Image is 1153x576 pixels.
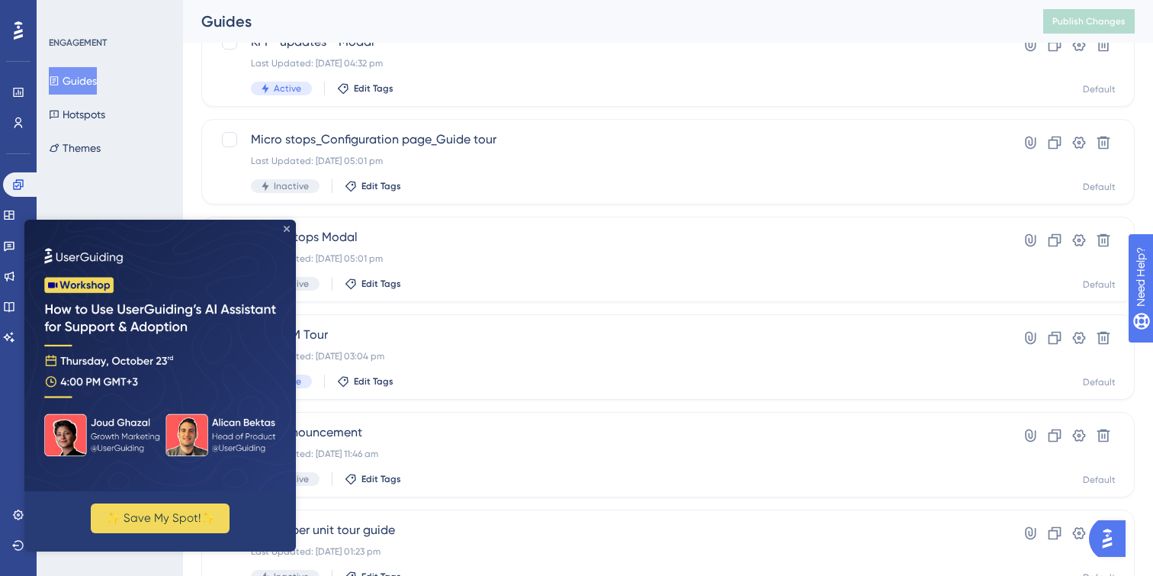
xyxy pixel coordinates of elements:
[345,473,401,485] button: Edit Tags
[345,278,401,290] button: Edit Tags
[1043,9,1135,34] button: Publish Changes
[251,545,963,558] div: Last Updated: [DATE] 01:23 pm
[1083,376,1116,388] div: Default
[36,4,95,22] span: Need Help?
[251,448,963,460] div: Last Updated: [DATE] 11:46 am
[251,326,963,344] span: Basic EM Tour
[251,253,963,265] div: Last Updated: [DATE] 05:01 pm
[1083,474,1116,486] div: Default
[361,180,401,192] span: Edit Tags
[1052,15,1126,27] span: Publish Changes
[251,57,963,69] div: Last Updated: [DATE] 04:32 pm
[274,180,309,192] span: Inactive
[251,130,963,149] span: Micro stops_Configuration page_Guide tour
[49,37,107,49] div: ENGAGEMENT
[354,375,393,388] span: Edit Tags
[251,155,963,167] div: Last Updated: [DATE] 05:01 pm
[251,521,963,539] span: Energy per unit tour guide
[66,284,205,314] button: ✨ Save My Spot!✨
[361,473,401,485] span: Edit Tags
[337,82,393,95] button: Edit Tags
[1089,516,1135,562] iframe: UserGuiding AI Assistant Launcher
[1083,83,1116,95] div: Default
[259,6,265,12] div: Close Preview
[1083,181,1116,193] div: Default
[337,375,393,388] button: Edit Tags
[361,278,401,290] span: Edit Tags
[354,82,393,95] span: Edit Tags
[49,101,105,128] button: Hotspots
[274,82,301,95] span: Active
[251,228,963,246] span: Micro-stops Modal
[345,180,401,192] button: Edit Tags
[1083,278,1116,291] div: Default
[251,423,963,442] span: Test announcement
[201,11,1005,32] div: Guides
[49,67,97,95] button: Guides
[49,134,101,162] button: Themes
[251,350,963,362] div: Last Updated: [DATE] 03:04 pm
